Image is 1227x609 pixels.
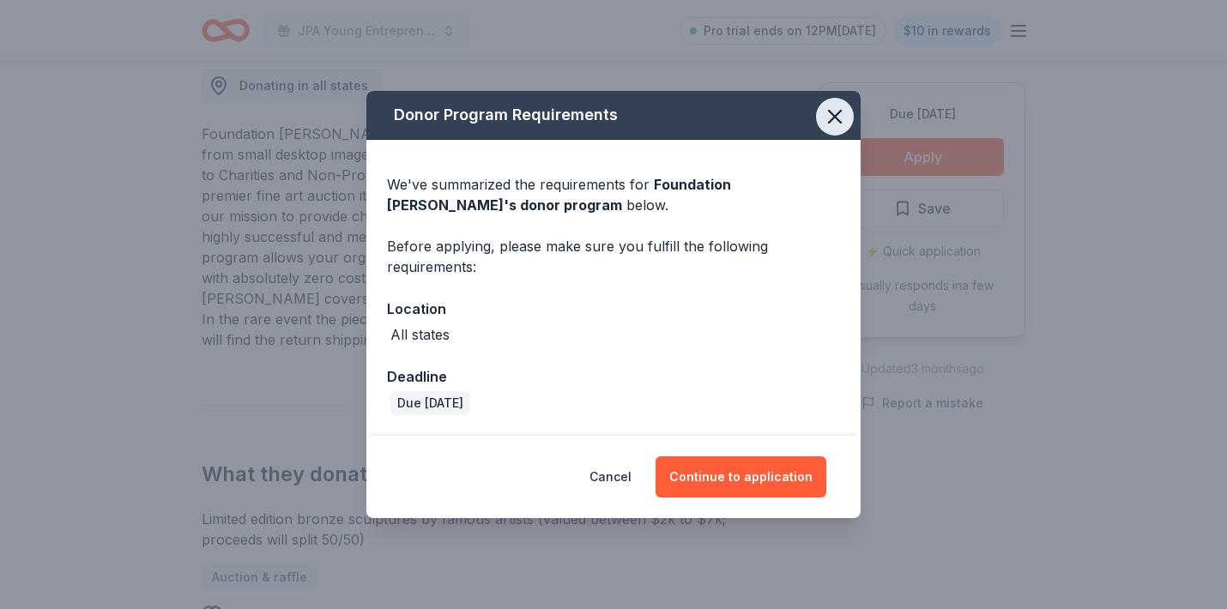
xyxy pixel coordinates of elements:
div: Donor Program Requirements [366,91,861,140]
div: Due [DATE] [390,391,470,415]
div: All states [390,324,450,345]
button: Cancel [589,456,632,497]
button: Continue to application [656,456,826,497]
div: Before applying, please make sure you fulfill the following requirements: [387,236,840,277]
div: We've summarized the requirements for below. [387,174,840,215]
div: Location [387,298,840,320]
div: Deadline [387,365,840,388]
